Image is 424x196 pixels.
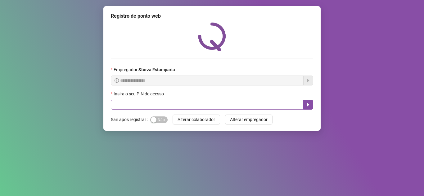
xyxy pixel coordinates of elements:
span: Alterar colaborador [178,116,215,123]
div: Registro de ponto web [111,12,313,20]
span: caret-right [306,102,311,107]
span: Alterar empregador [230,116,268,123]
span: Empregador : [114,66,175,73]
strong: Sturza Estamparia [138,67,175,72]
label: Insira o seu PIN de acesso [111,90,168,97]
span: info-circle [115,78,119,83]
button: Alterar colaborador [173,115,220,124]
label: Sair após registrar [111,115,150,124]
img: QRPoint [198,22,226,51]
button: Alterar empregador [225,115,273,124]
